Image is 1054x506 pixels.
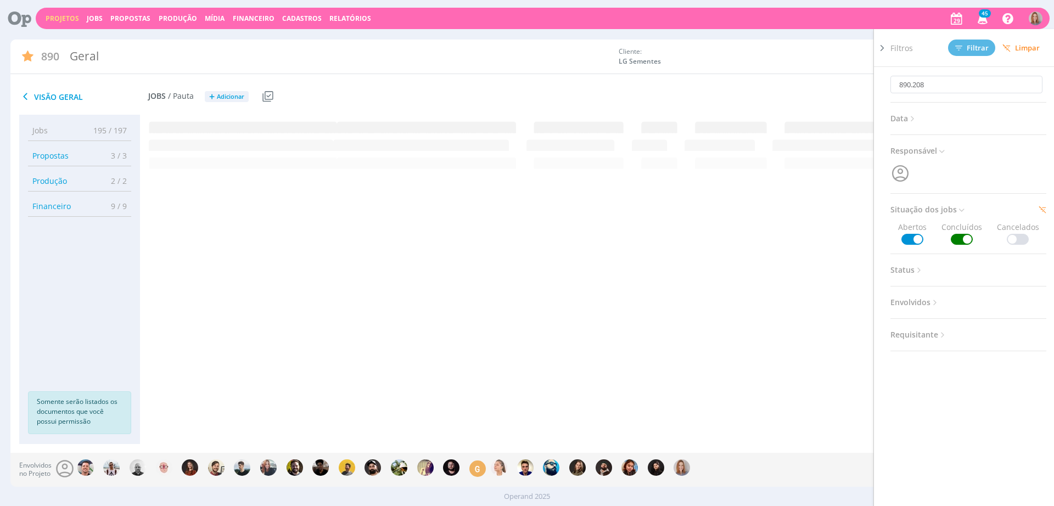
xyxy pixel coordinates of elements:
[898,221,927,245] span: Abertos
[621,459,638,476] img: J
[365,459,381,476] img: B
[417,459,434,476] img: D
[46,14,79,23] a: Projetos
[260,459,277,476] img: E
[32,175,67,187] span: Produção
[326,14,374,23] button: Relatórios
[674,459,690,476] img: A
[287,459,303,476] img: C
[77,459,94,476] img: C
[217,93,244,100] span: Adicionar
[208,459,225,476] img: G
[890,144,946,158] span: Responsável
[85,125,127,136] span: 195 / 197
[469,460,486,477] div: G
[66,44,613,69] div: Geral
[979,9,991,18] span: 45
[87,14,103,23] a: Jobs
[997,221,1039,245] span: Cancelados
[1028,9,1043,28] button: A
[130,459,146,476] img: G
[1029,12,1042,25] img: A
[890,76,1042,93] input: Busca
[159,14,197,23] a: Produção
[491,459,507,476] img: M
[890,111,917,126] span: Data
[569,459,586,476] img: J
[971,9,993,29] button: 45
[596,459,612,476] img: D
[890,263,924,277] span: Status
[517,459,534,476] img: L
[103,459,120,476] img: L
[182,459,198,476] img: M
[229,14,278,23] button: Financeiro
[619,47,866,66] div: Cliente:
[209,91,215,103] span: +
[339,459,355,476] img: L
[148,92,166,101] span: Jobs
[83,14,106,23] button: Jobs
[19,90,148,103] span: Visão Geral
[205,14,225,23] a: Mídia
[168,92,194,101] span: / Pauta
[329,14,371,23] a: Relatórios
[41,48,59,64] span: 890
[282,14,322,23] span: Cadastros
[110,14,150,23] span: Propostas
[103,175,127,187] span: 2 / 2
[234,459,250,476] img: Y
[32,125,48,136] span: Jobs
[205,91,249,103] button: +Adicionar
[103,200,127,212] span: 9 / 9
[890,203,966,217] span: Situação dos jobs
[941,221,982,245] span: Concluídos
[19,462,52,477] span: Envolvidos no Projeto
[648,459,664,476] img: L
[890,295,940,310] span: Envolvidos
[37,397,122,426] p: Somente serão listados os documentos que você possui permissão
[312,459,329,476] img: J
[391,459,407,476] img: S
[619,57,701,66] span: LG Sementes
[155,14,200,23] button: Produção
[890,328,948,342] span: Requisitante
[32,200,71,212] span: Financeiro
[279,14,325,23] button: Cadastros
[156,459,172,476] img: A
[201,14,228,23] button: Mídia
[443,459,459,476] img: T
[233,14,274,23] a: Financeiro
[543,459,559,476] img: C
[42,14,82,23] button: Projetos
[107,14,154,23] button: Propostas
[32,150,69,161] span: Propostas
[103,150,127,161] span: 3 / 3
